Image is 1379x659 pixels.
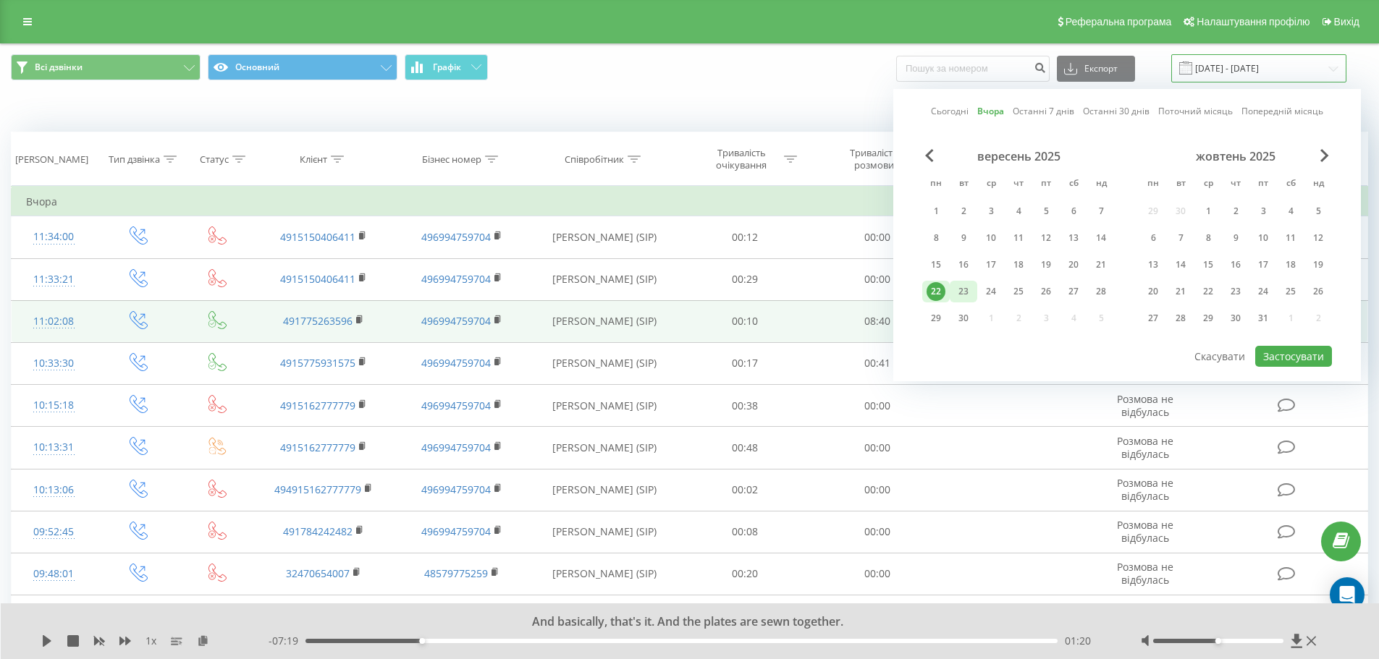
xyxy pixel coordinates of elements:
[1320,149,1329,162] span: Next Month
[26,307,82,336] div: 11:02:08
[421,230,491,244] a: 496994759704
[1144,255,1163,274] div: 13
[1090,174,1112,195] abbr: неділя
[1170,174,1192,195] abbr: вівторок
[1167,254,1194,276] div: вт 14 жовт 2025 р.
[1280,174,1302,195] abbr: субота
[811,300,944,342] td: 08:40
[1139,281,1167,302] div: пн 20 жовт 2025 р.
[1309,229,1328,247] div: 12
[811,553,944,595] td: 00:00
[982,255,1000,274] div: 17
[980,174,1002,195] abbr: середа
[703,147,780,171] div: Тривалість очікування
[679,595,811,637] td: 00:16
[1064,255,1083,274] div: 20
[1060,227,1087,249] div: сб 13 вер 2025 р.
[12,187,1368,216] td: Вчора
[896,56,1050,82] input: Пошук за номером
[977,200,1005,222] div: ср 3 вер 2025 р.
[982,282,1000,301] div: 24
[1032,281,1060,302] div: пт 26 вер 2025 р.
[1083,104,1150,118] a: Останні 30 днів
[1254,309,1273,328] div: 31
[1249,254,1277,276] div: пт 17 жовт 2025 р.
[1009,255,1028,274] div: 18
[1254,282,1273,301] div: 24
[1037,202,1055,221] div: 5
[15,153,88,166] div: [PERSON_NAME]
[1226,202,1245,221] div: 2
[1249,281,1277,302] div: пт 24 жовт 2025 р.
[1255,346,1332,367] button: Застосувати
[269,634,305,648] span: - 07:19
[1087,227,1115,249] div: нд 14 вер 2025 р.
[531,427,679,469] td: [PERSON_NAME] (SIP)
[1005,227,1032,249] div: чт 11 вер 2025 р.
[835,147,913,171] div: Тривалість розмови
[1304,200,1332,222] div: нд 5 жовт 2025 р.
[1199,309,1218,328] div: 29
[679,342,811,384] td: 00:17
[1117,434,1173,461] span: Розмова не відбулась
[405,54,488,80] button: Графік
[927,309,945,328] div: 29
[950,254,977,276] div: вт 16 вер 2025 р.
[811,427,944,469] td: 00:00
[274,482,361,496] a: 494915162777779
[811,385,944,427] td: 00:00
[1277,227,1304,249] div: сб 11 жовт 2025 р.
[927,282,945,301] div: 22
[531,342,679,384] td: [PERSON_NAME] (SIP)
[1197,16,1310,27] span: Налаштування профілю
[1063,174,1084,195] abbr: субота
[1008,174,1029,195] abbr: четвер
[1171,309,1190,328] div: 28
[1309,255,1328,274] div: 19
[1186,346,1253,367] button: Скасувати
[531,469,679,511] td: [PERSON_NAME] (SIP)
[1171,255,1190,274] div: 14
[280,356,355,370] a: 4915775931575
[1304,254,1332,276] div: нд 19 жовт 2025 р.
[280,272,355,286] a: 4915150406411
[1065,634,1091,648] span: 01:20
[1194,200,1222,222] div: ср 1 жовт 2025 р.
[1304,281,1332,302] div: нд 26 жовт 2025 р.
[1139,149,1332,163] div: жовтень 2025
[1254,255,1273,274] div: 17
[424,566,488,580] a: 48579775259
[1066,16,1172,27] span: Реферальна програма
[1087,200,1115,222] div: нд 7 вер 2025 р.
[1092,202,1110,221] div: 7
[1117,476,1173,503] span: Розмова не відбулась
[1334,16,1359,27] span: Вихід
[280,399,355,412] a: 4915162777779
[1199,282,1218,301] div: 22
[200,153,229,166] div: Статус
[1197,174,1219,195] abbr: середа
[1194,307,1222,329] div: ср 29 жовт 2025 р.
[922,254,950,276] div: пн 15 вер 2025 р.
[1117,392,1173,419] span: Розмова не відбулась
[950,227,977,249] div: вт 9 вер 2025 р.
[421,314,491,328] a: 496994759704
[1199,229,1218,247] div: 8
[1144,282,1163,301] div: 20
[1064,202,1083,221] div: 6
[1057,56,1135,82] button: Експорт
[977,227,1005,249] div: ср 10 вер 2025 р.
[421,482,491,496] a: 496994759704
[1060,200,1087,222] div: сб 6 вер 2025 р.
[1037,282,1055,301] div: 26
[26,476,82,504] div: 10:13:06
[1035,174,1057,195] abbr: п’ятниця
[1225,174,1247,195] abbr: четвер
[922,307,950,329] div: пн 29 вер 2025 р.
[950,307,977,329] div: вт 30 вер 2025 р.
[927,229,945,247] div: 8
[1009,229,1028,247] div: 11
[1254,202,1273,221] div: 3
[811,595,944,637] td: 00:00
[982,229,1000,247] div: 10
